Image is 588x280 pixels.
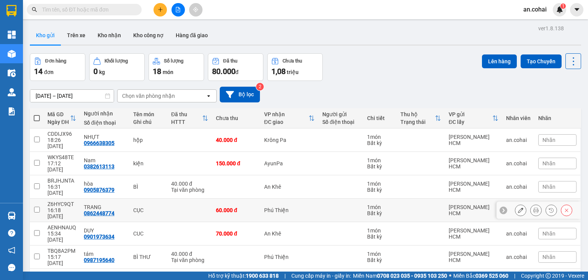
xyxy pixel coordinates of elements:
[542,231,555,237] span: Nhãn
[133,119,163,125] div: Ghi chú
[171,187,208,193] div: Tại văn phòng
[216,231,256,237] div: 70.000 đ
[84,134,126,140] div: NHỰT
[8,229,15,237] span: question-circle
[283,58,302,64] div: Chưa thu
[208,53,263,81] button: Đã thu80.000đ
[7,5,16,16] img: logo-vxr
[89,53,145,81] button: Khối lượng0kg
[506,115,531,121] div: Nhân viên
[171,257,208,263] div: Tại văn phòng
[47,137,76,149] div: 18:26 [DATE]
[164,58,183,64] div: Số lượng
[47,254,76,266] div: 15:17 [DATE]
[171,251,208,257] div: 40.000 đ
[216,207,256,213] div: 60.000 đ
[133,184,163,190] div: BÌ
[206,93,212,99] svg: open
[506,231,531,237] div: an.cohai
[47,119,70,125] div: Ngày ĐH
[367,227,393,234] div: 1 món
[260,108,319,128] th: Toggle SortBy
[84,110,126,117] div: Người nhận
[127,26,170,44] button: Kho công nợ
[84,181,126,187] div: hòa
[8,50,16,58] img: warehouse-icon
[445,108,502,128] th: Toggle SortBy
[542,137,555,143] span: Nhãn
[84,251,126,257] div: tám
[216,160,256,166] div: 150.000 đ
[256,83,264,91] sup: 2
[47,224,76,231] div: AENHNAUQ
[264,137,315,143] div: Krông Pa
[32,7,37,12] span: search
[506,184,531,190] div: an.cohai
[542,184,555,190] span: Nhãn
[47,131,76,137] div: CDDIJX96
[570,3,583,16] button: caret-down
[149,53,204,81] button: Số lượng18món
[397,108,445,128] th: Toggle SortBy
[212,67,235,76] span: 80.000
[264,184,315,190] div: An Khê
[93,67,98,76] span: 0
[353,272,447,280] span: Miền Nam
[189,3,203,16] button: aim
[367,115,393,121] div: Chi tiết
[377,273,447,279] strong: 0708 023 035 - 0935 103 250
[84,187,114,193] div: 0905876379
[475,273,508,279] strong: 0369 525 060
[153,67,161,76] span: 18
[449,181,498,193] div: [PERSON_NAME] HCM
[163,69,173,75] span: món
[367,140,393,146] div: Bất kỳ
[291,272,351,280] span: Cung cấp máy in - giấy in:
[449,204,498,216] div: [PERSON_NAME] HCM
[133,231,163,237] div: CUC
[235,69,238,75] span: đ
[171,119,202,125] div: HTTT
[449,157,498,170] div: [PERSON_NAME] HCM
[271,67,286,76] span: 1,08
[284,272,286,280] span: |
[322,119,359,125] div: Số điện thoại
[42,5,132,14] input: Tìm tên, số ĐT hoặc mã đơn
[367,134,393,140] div: 1 món
[84,257,114,263] div: 0987195640
[84,140,114,146] div: 0966638305
[223,58,237,64] div: Đã thu
[453,272,508,280] span: Miền Bắc
[133,254,163,260] div: BÌ THƯ
[506,160,531,166] div: an.cohai
[367,163,393,170] div: Bất kỳ
[84,234,114,240] div: 0901973634
[538,24,564,33] div: ver 1.8.138
[30,90,114,102] input: Select a date range.
[562,3,564,9] span: 1
[44,69,54,75] span: đơn
[84,204,126,210] div: TRANG
[264,119,309,125] div: ĐC giao
[506,254,531,260] div: an.cohai
[193,7,198,12] span: aim
[542,160,555,166] span: Nhãn
[367,157,393,163] div: 1 món
[367,210,393,216] div: Bất kỳ
[133,160,163,166] div: kiện
[264,207,315,213] div: Phú Thiện
[264,111,309,117] div: VP nhận
[449,251,498,263] div: [PERSON_NAME] HCM
[8,88,16,96] img: warehouse-icon
[556,6,563,13] img: icon-new-feature
[171,3,185,16] button: file-add
[84,120,126,126] div: Số điện thoại
[546,273,551,278] span: copyright
[47,231,76,243] div: 15:34 [DATE]
[47,271,76,277] div: RBMBTQF2
[367,187,393,193] div: Bất kỳ
[45,58,66,64] div: Đơn hàng
[171,111,202,117] div: Đã thu
[171,181,208,187] div: 40.000 đ
[208,272,279,280] span: Hỗ trợ kỹ thuật:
